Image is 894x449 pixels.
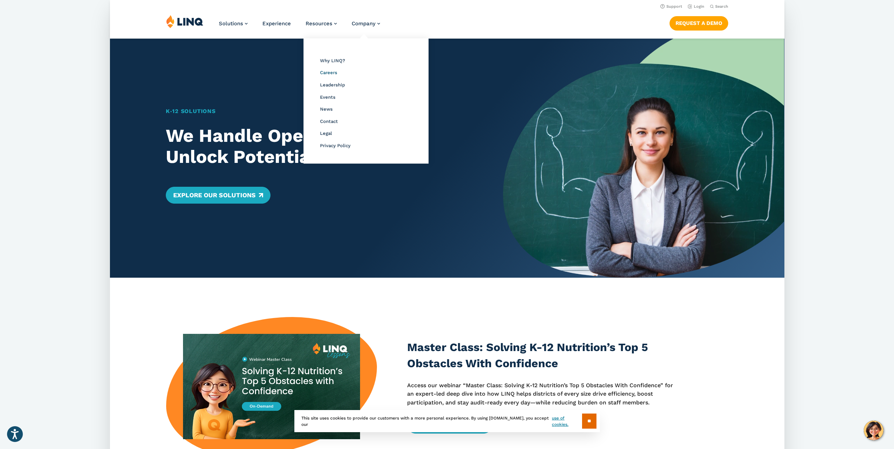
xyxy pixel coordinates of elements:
[110,2,784,10] nav: Utility Navigation
[306,20,332,27] span: Resources
[407,339,680,371] h3: Master Class: Solving K-12 Nutrition’s Top 5 Obstacles With Confidence
[687,4,704,9] a: Login
[352,20,376,27] span: Company
[715,4,728,9] span: Search
[166,125,476,167] h2: We Handle Operations. You Unlock Potential.
[864,421,883,440] button: Hello, have a question? Let’s chat.
[503,39,784,278] img: Home Banner
[219,20,243,27] span: Solutions
[166,187,270,204] a: Explore Our Solutions
[320,131,332,136] a: Legal
[219,15,380,38] nav: Primary Navigation
[294,410,600,432] div: This site uses cookies to provide our customers with a more personal experience. By using [DOMAIN...
[320,70,337,75] a: Careers
[320,94,335,100] a: Events
[166,15,203,28] img: LINQ | K‑12 Software
[219,20,248,27] a: Solutions
[320,82,345,87] a: Leadership
[320,143,350,148] a: Privacy Policy
[352,20,380,27] a: Company
[710,4,728,9] button: Open Search Bar
[669,16,728,30] a: Request a Demo
[407,381,680,407] p: Access our webinar “Master Class: Solving K-12 Nutrition’s Top 5 Obstacles With Confidence” for a...
[166,107,476,115] h1: K‑12 Solutions
[660,4,682,9] a: Support
[552,415,582,428] a: use of cookies.
[320,58,345,63] a: Why LINQ?
[320,106,332,112] a: News
[262,20,291,27] a: Experience
[669,15,728,30] nav: Button Navigation
[306,20,337,27] a: Resources
[320,119,338,124] a: Contact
